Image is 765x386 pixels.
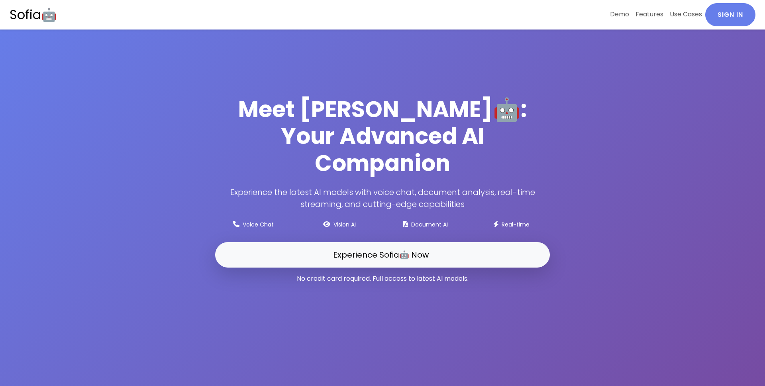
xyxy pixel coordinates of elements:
[502,221,530,228] small: Real-time
[215,274,550,284] p: No credit card required. Full access to latest AI models.
[243,221,274,228] small: Voice Chat
[705,3,755,26] a: Sign In
[667,3,705,26] a: Use Cases
[10,3,57,26] a: Sofia🤖
[411,221,448,228] small: Document AI
[215,186,550,210] p: Experience the latest AI models with voice chat, document analysis, real-time streaming, and cutt...
[215,242,550,268] a: Experience Sofia🤖 Now
[333,221,356,228] small: Vision AI
[632,3,667,26] a: Features
[215,96,550,177] h1: Meet [PERSON_NAME]🤖: Your Advanced AI Companion
[333,249,429,260] span: Experience Sofia🤖 Now
[607,3,632,26] a: Demo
